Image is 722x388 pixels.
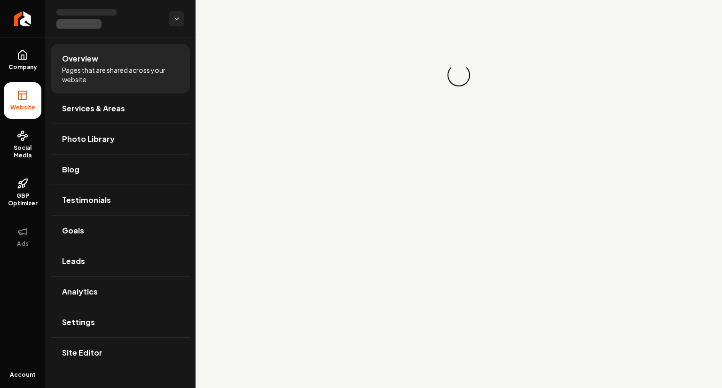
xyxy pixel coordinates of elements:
[62,53,98,64] span: Overview
[51,185,190,215] a: Testimonials
[13,240,32,248] span: Ads
[4,171,41,215] a: GBP Optimizer
[4,218,41,255] button: Ads
[62,317,95,328] span: Settings
[62,225,84,236] span: Goals
[4,123,41,167] a: Social Media
[62,256,85,267] span: Leads
[51,307,190,337] a: Settings
[4,144,41,159] span: Social Media
[51,93,190,124] a: Services & Areas
[62,286,98,297] span: Analytics
[51,124,190,154] a: Photo Library
[62,103,125,114] span: Services & Areas
[51,338,190,368] a: Site Editor
[62,65,179,84] span: Pages that are shared across your website.
[51,155,190,185] a: Blog
[51,277,190,307] a: Analytics
[7,104,39,111] span: Website
[5,63,41,71] span: Company
[4,192,41,207] span: GBP Optimizer
[62,194,111,206] span: Testimonials
[62,347,102,358] span: Site Editor
[62,133,115,145] span: Photo Library
[51,216,190,246] a: Goals
[4,42,41,78] a: Company
[10,371,36,379] span: Account
[62,164,79,175] span: Blog
[447,64,470,86] div: Loading
[51,246,190,276] a: Leads
[14,11,31,26] img: Rebolt Logo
